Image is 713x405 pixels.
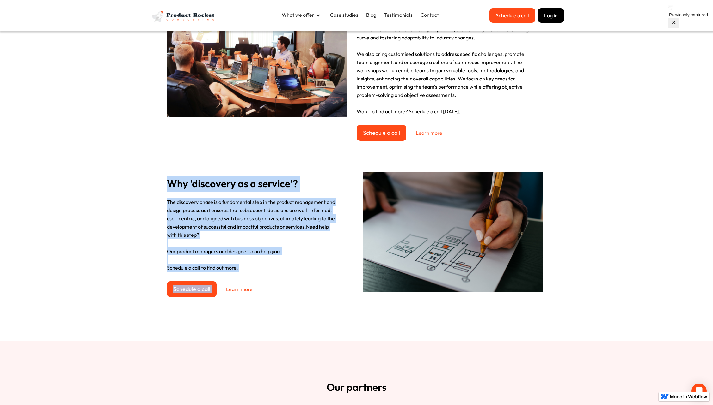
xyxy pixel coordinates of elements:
a: Learn more [219,281,260,297]
a: Schedule a call [167,281,217,297]
h2: Why 'discovery as a service'? [167,176,353,198]
a: Case studies [327,8,361,21]
div: What we offer [282,11,314,18]
a: home [150,8,218,25]
button: Log in [538,8,564,23]
a: Blog [363,8,379,21]
a: Learn more [409,125,449,141]
img: Made in Webflow [670,395,707,399]
p: The discovery phase is a fundamental step in the product management and design process as it ensu... [167,198,353,272]
img: Product Rocket full light logo [150,8,218,25]
div: What we offer [279,8,327,22]
a: Schedule a call [489,8,535,23]
a: Schedule a call [357,125,406,141]
p: We can provide specialised expertise, objective evaluation, and targeted interventions. We offer ... [357,17,550,116]
div: Open Intercom Messenger [691,384,707,399]
a: Contact [417,8,442,21]
a: Testimonials [381,8,416,21]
